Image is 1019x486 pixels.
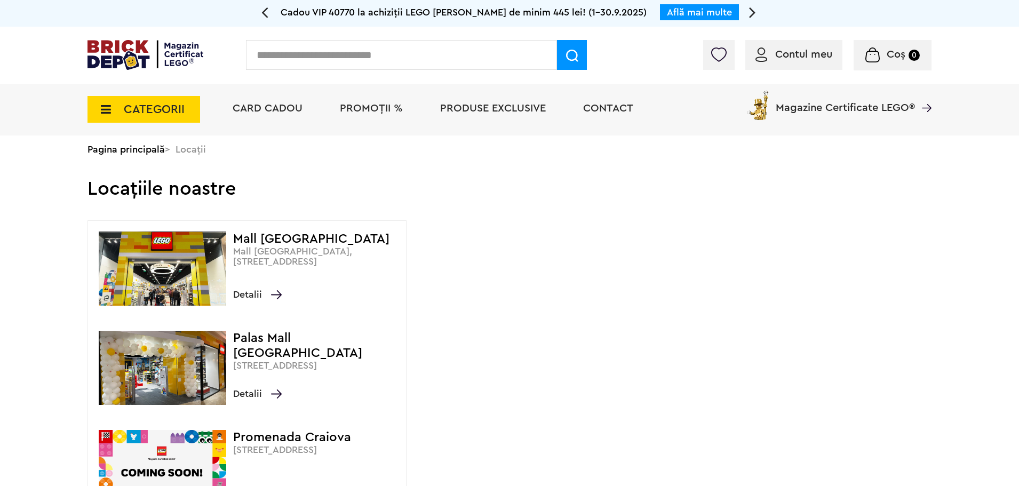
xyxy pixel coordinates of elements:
p: [STREET_ADDRESS] [233,445,401,455]
a: Contact [583,103,633,114]
p: Mall [GEOGRAPHIC_DATA], [STREET_ADDRESS] [233,246,401,267]
a: Contul meu [755,49,832,60]
a: PROMOȚII % [340,103,403,114]
span: Detalii [233,386,282,401]
a: Pagina principală [87,145,165,154]
h4: Mall [GEOGRAPHIC_DATA] [233,232,401,246]
a: Află mai multe [667,7,732,17]
span: Coș [887,49,905,60]
span: CATEGORII [124,103,185,115]
small: 0 [909,50,920,61]
a: Card Cadou [233,103,302,114]
h4: Promenada Craiova [233,430,401,445]
span: Cadou VIP 40770 la achiziții LEGO [PERSON_NAME] de minim 445 lei! (1-30.9.2025) [281,7,647,17]
span: Contul meu [775,49,832,60]
h2: Locațiile noastre [87,163,932,199]
span: Magazine Certificate LEGO® [776,89,915,113]
p: [STREET_ADDRESS] [233,361,401,371]
a: Magazine Certificate LEGO® [915,89,932,99]
div: > Locații [87,136,932,163]
a: Produse exclusive [440,103,546,114]
h4: Palas Mall [GEOGRAPHIC_DATA] [233,331,401,361]
span: Detalii [233,287,282,302]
